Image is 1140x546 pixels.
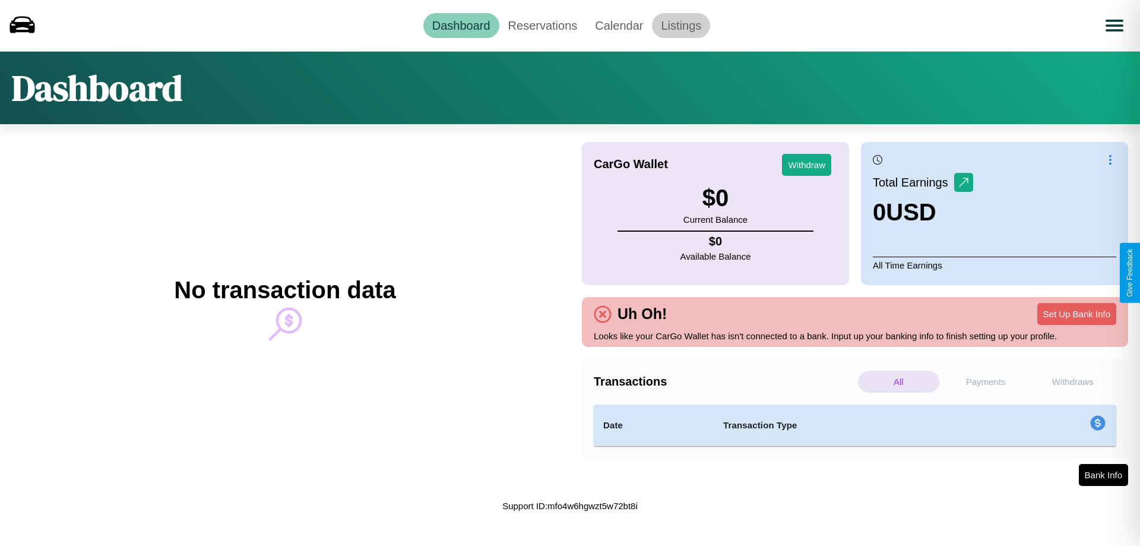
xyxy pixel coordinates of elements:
p: All Time Earnings [873,257,1116,273]
p: Withdraws [1032,371,1113,393]
h1: Dashboard [12,64,182,112]
h4: Uh Oh! [612,305,673,323]
h2: No transaction data [174,277,395,304]
p: All [858,371,939,393]
p: Current Balance [683,212,748,228]
h3: $ 0 [683,185,748,212]
h3: 0 USD [873,199,973,226]
a: Calendar [586,13,652,38]
a: Dashboard [423,13,499,38]
a: Listings [652,13,710,38]
h4: Transaction Type [723,418,993,433]
h4: Transactions [594,375,855,389]
button: Bank Info [1079,464,1128,486]
div: Give Feedback [1126,249,1134,297]
a: Reservations [499,13,587,38]
table: simple table [594,405,1116,446]
h4: Date [603,418,704,433]
h4: CarGo Wallet [594,157,668,171]
p: Payments [945,371,1027,393]
p: Available Balance [680,248,751,264]
p: Looks like your CarGo Wallet has isn't connected to a bank. Input up your banking info to finish ... [594,328,1116,344]
h4: $ 0 [680,235,751,248]
p: Support ID: mfo4w6hgwzt5w72bt8i [502,498,638,514]
p: Total Earnings [873,172,954,193]
button: Set Up Bank Info [1037,303,1116,325]
button: Open menu [1098,9,1131,42]
button: Withdraw [782,154,831,176]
